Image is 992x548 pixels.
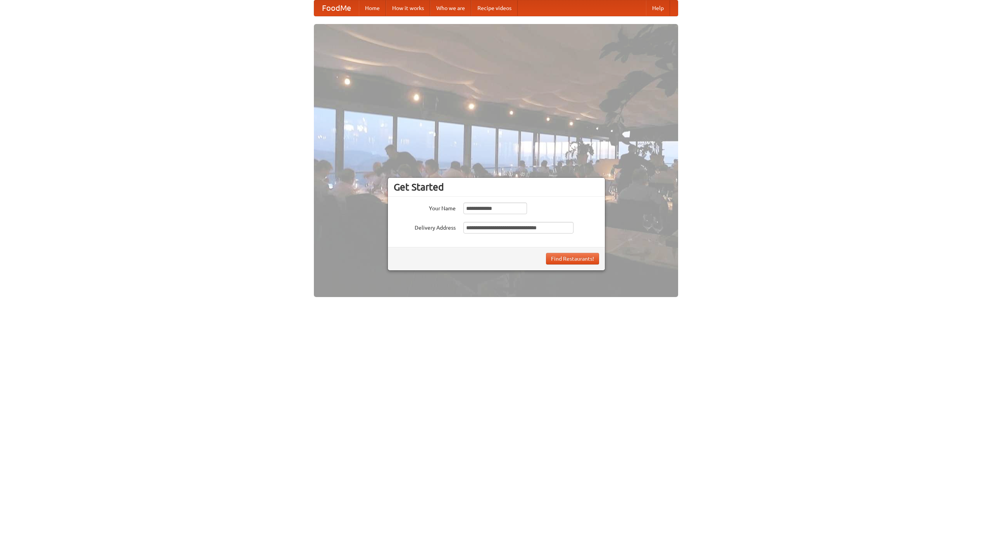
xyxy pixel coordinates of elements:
a: How it works [386,0,430,16]
a: Help [646,0,670,16]
button: Find Restaurants! [546,253,599,265]
a: Home [359,0,386,16]
label: Your Name [394,203,456,212]
a: FoodMe [314,0,359,16]
a: Recipe videos [471,0,518,16]
a: Who we are [430,0,471,16]
h3: Get Started [394,181,599,193]
label: Delivery Address [394,222,456,232]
